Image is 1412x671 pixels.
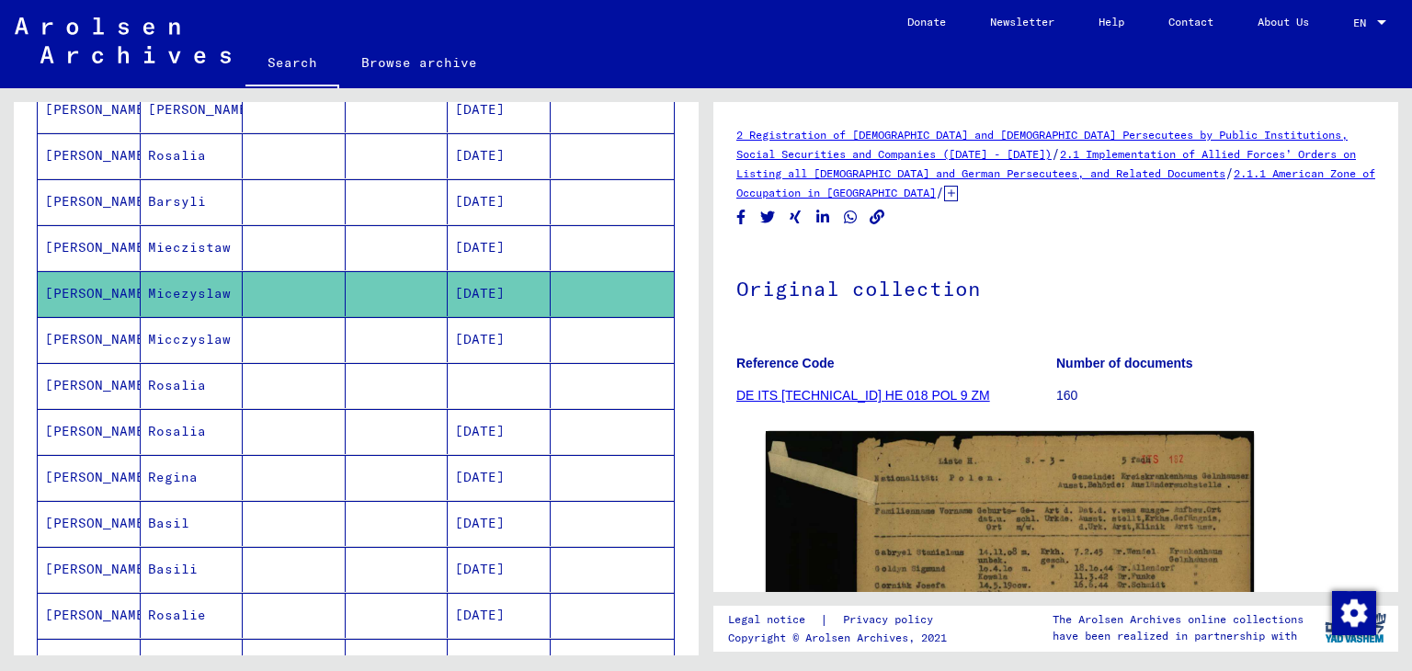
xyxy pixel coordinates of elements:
mat-cell: [DATE] [448,409,551,454]
mat-cell: [PERSON_NAME] [38,363,141,408]
span: EN [1353,17,1373,29]
mat-cell: Rosalia [141,133,244,178]
mat-cell: [DATE] [448,593,551,638]
img: Change consent [1332,591,1376,635]
mat-cell: [PERSON_NAME] [38,225,141,270]
span: / [936,184,944,200]
mat-cell: [DATE] [448,501,551,546]
mat-cell: [DATE] [448,317,551,362]
button: Share on Xing [786,206,805,229]
mat-cell: [PERSON_NAME] [38,271,141,316]
b: Reference Code [736,356,835,370]
mat-cell: [PERSON_NAME] [38,179,141,224]
div: Change consent [1331,590,1375,634]
a: DE ITS [TECHNICAL_ID] HE 018 POL 9 ZM [736,388,990,403]
img: Arolsen_neg.svg [15,17,231,63]
p: Copyright © Arolsen Archives, 2021 [728,630,955,646]
button: Share on Twitter [758,206,778,229]
mat-cell: Rosalie [141,593,244,638]
img: yv_logo.png [1321,605,1390,651]
p: have been realized in partnership with [1053,628,1304,644]
mat-cell: [DATE] [448,179,551,224]
mat-cell: [PERSON_NAME] [38,409,141,454]
button: Copy link [868,206,887,229]
a: Privacy policy [828,610,955,630]
mat-cell: [DATE] [448,455,551,500]
mat-cell: [PERSON_NAME] [38,317,141,362]
p: 160 [1056,386,1375,405]
button: Share on Facebook [732,206,751,229]
mat-cell: Micczyslaw [141,317,244,362]
mat-cell: [PERSON_NAME] [38,501,141,546]
mat-cell: Basil [141,501,244,546]
mat-cell: [DATE] [448,87,551,132]
div: | [728,610,955,630]
mat-cell: Rosalia [141,363,244,408]
h1: Original collection [736,246,1375,327]
span: / [1052,145,1060,162]
mat-cell: [PERSON_NAME] [38,593,141,638]
a: 2 Registration of [DEMOGRAPHIC_DATA] and [DEMOGRAPHIC_DATA] Persecutees by Public Institutions, S... [736,128,1348,161]
mat-cell: [PERSON_NAME] [141,87,244,132]
mat-cell: [PERSON_NAME] [38,133,141,178]
mat-cell: Regina [141,455,244,500]
mat-cell: [PERSON_NAME] [38,87,141,132]
p: The Arolsen Archives online collections [1053,611,1304,628]
b: Number of documents [1056,356,1193,370]
mat-cell: [DATE] [448,133,551,178]
button: Share on LinkedIn [814,206,833,229]
mat-cell: [PERSON_NAME] [38,455,141,500]
mat-cell: Mieczistaw [141,225,244,270]
mat-cell: Basili [141,547,244,592]
mat-cell: Micezyslaw [141,271,244,316]
a: Legal notice [728,610,820,630]
mat-cell: Barsyli [141,179,244,224]
button: Share on WhatsApp [841,206,860,229]
mat-cell: Rosalia [141,409,244,454]
mat-cell: [PERSON_NAME] [38,547,141,592]
a: Browse archive [339,40,499,85]
mat-cell: [DATE] [448,225,551,270]
a: Search [245,40,339,88]
mat-cell: [DATE] [448,271,551,316]
mat-cell: [DATE] [448,547,551,592]
span: / [1225,165,1234,181]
